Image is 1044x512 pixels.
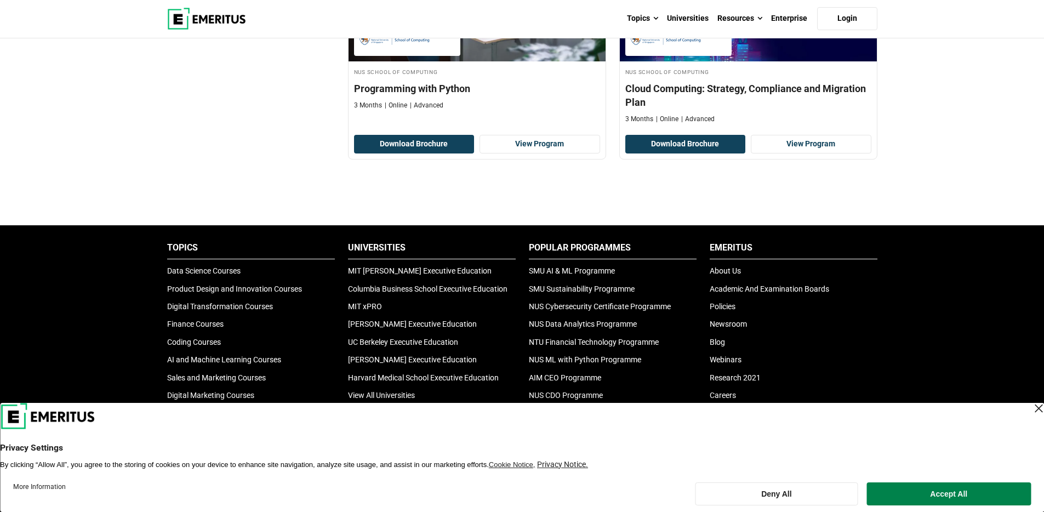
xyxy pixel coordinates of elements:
a: About Us [710,266,741,275]
a: UC Berkeley Executive Education [348,338,458,346]
a: Research 2021 [710,373,761,382]
p: Advanced [410,101,443,110]
a: Sales and Marketing Courses [167,373,266,382]
a: Newsroom [710,320,747,328]
a: NUS ML with Python Programme [529,355,641,364]
img: NUS School of Computing [360,26,455,50]
a: SMU Sustainability Programme [529,285,635,293]
a: Webinars [710,355,741,364]
a: MIT xPRO [348,302,382,311]
h4: Cloud Computing: Strategy, Compliance and Migration Plan [625,82,871,109]
a: View Program [751,135,871,153]
a: [PERSON_NAME] Executive Education [348,320,477,328]
a: Columbia Business School Executive Education [348,285,507,293]
a: [PERSON_NAME] Executive Education [348,355,477,364]
a: Product Design and Innovation Courses [167,285,302,293]
a: Blog [710,338,725,346]
p: Online [656,115,678,124]
button: Download Brochure [354,135,475,153]
h4: NUS School of Computing [354,67,600,76]
a: Finance Courses [167,320,224,328]
a: Policies [710,302,735,311]
button: Download Brochure [625,135,746,153]
a: Academic And Examination Boards [710,285,829,293]
a: Careers [710,391,736,400]
a: NTU Financial Technology Programme [529,338,659,346]
a: MIT [PERSON_NAME] Executive Education [348,266,492,275]
p: Online [385,101,407,110]
p: 3 Months [625,115,653,124]
a: AIM CEO Programme [529,373,601,382]
a: NUS Data Analytics Programme [529,320,637,328]
h4: Programming with Python [354,82,600,95]
a: NUS CDO Programme [529,391,603,400]
a: Digital Transformation Courses [167,302,273,311]
a: View All Universities [348,391,415,400]
a: AI and Machine Learning Courses [167,355,281,364]
p: 3 Months [354,101,382,110]
a: View Program [480,135,600,153]
p: Advanced [681,115,715,124]
img: NUS School of Computing [631,26,726,50]
a: Digital Marketing Courses [167,391,254,400]
h4: NUS School of Computing [625,67,871,76]
a: Login [817,7,877,30]
a: Data Science Courses [167,266,241,275]
a: Harvard Medical School Executive Education [348,373,499,382]
a: SMU AI & ML Programme [529,266,615,275]
a: Coding Courses [167,338,221,346]
a: NUS Cybersecurity Certificate Programme [529,302,671,311]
